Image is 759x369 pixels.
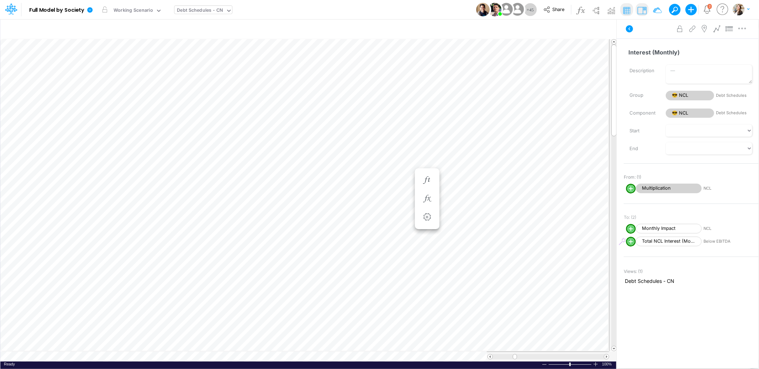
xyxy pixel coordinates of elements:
[29,7,84,14] b: Full Model by Society
[527,7,534,12] span: + 45
[625,277,758,285] span: Debt Schedules - CN
[716,110,752,116] span: Debt Schedules
[542,362,547,367] div: Zoom Out
[626,184,636,194] svg: circle with outer border
[552,6,564,12] span: Share
[703,5,711,14] a: Notifications
[540,4,569,15] button: Share
[4,362,15,367] div: In Ready mode
[593,362,599,367] div: Zoom In
[666,109,714,118] span: 😎 NCL
[548,362,593,367] div: Zoom
[476,3,490,16] img: User Image Icon
[569,363,571,366] div: Zoom
[6,22,462,37] input: Type a title here
[602,362,613,367] span: 100%
[624,174,641,180] span: From: (1)
[624,268,643,275] span: Views: ( 1 )
[624,65,660,77] label: Description
[624,107,660,119] label: Component
[624,89,660,101] label: Group
[498,1,514,17] img: User Image Icon
[636,184,702,193] span: Multiplication
[709,5,711,8] div: 2 unread items
[624,125,660,137] label: Start
[488,3,501,16] img: User Image Icon
[114,7,153,15] div: Working Scenario
[636,237,702,246] span: Total NCL Interest (Monthly)
[624,143,660,155] label: End
[716,93,752,99] span: Debt Schedules
[666,91,714,100] span: 😎 NCL
[624,214,636,221] span: To: (2)
[626,224,636,234] svg: circle with outer border
[636,224,702,233] span: Monthly Impact
[177,7,223,15] div: Debt Schedules - CN
[510,1,526,17] img: User Image Icon
[626,237,636,247] svg: circle with outer border
[4,362,15,366] span: Ready
[624,46,753,59] input: — Node name —
[602,362,613,367] div: Zoom level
